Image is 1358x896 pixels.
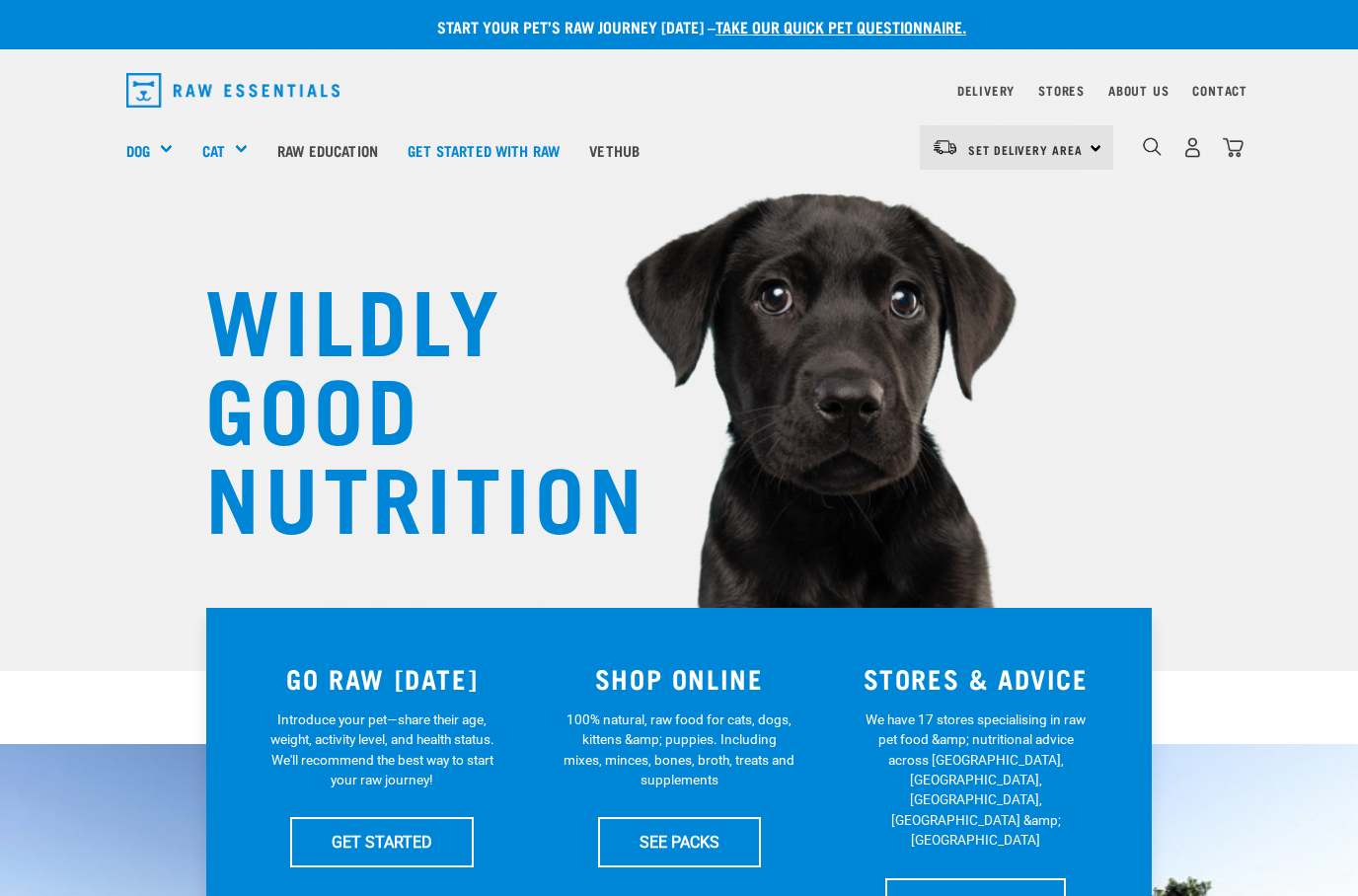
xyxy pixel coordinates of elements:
h1: WILDLY GOOD NUTRITION [205,271,600,538]
a: Get started with Raw [393,111,574,189]
a: take our quick pet questionnaire. [716,22,966,31]
p: Introduce your pet—share their age, weight, activity level, and health status. We'll recommend th... [266,709,498,790]
span: Set Delivery Area [968,146,1083,153]
a: Contact [1192,87,1247,94]
nav: dropdown navigation [111,65,1247,115]
a: Raw Education [263,111,393,189]
h3: STORES & ADVICE [839,663,1112,694]
a: Vethub [574,111,654,189]
a: Cat [202,139,225,162]
a: About Us [1108,87,1169,94]
a: Dog [126,139,150,162]
a: Delivery [957,87,1015,94]
img: user.png [1182,137,1203,158]
p: 100% natural, raw food for cats, dogs, kittens &amp; puppies. Including mixes, minces, bones, bro... [564,709,795,790]
h3: SHOP ONLINE [543,663,816,694]
h3: GO RAW [DATE] [246,663,519,694]
img: van-moving.png [932,138,958,156]
img: home-icon@2x.png [1223,137,1244,158]
a: GET STARTED [290,817,474,866]
a: Stores [1038,87,1085,94]
p: We have 17 stores specialising in raw pet food &amp; nutritional advice across [GEOGRAPHIC_DATA],... [860,709,1092,851]
a: SEE PACKS [598,817,761,866]
img: Raw Essentials Logo [126,73,339,108]
img: home-icon-1@2x.png [1143,137,1162,156]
